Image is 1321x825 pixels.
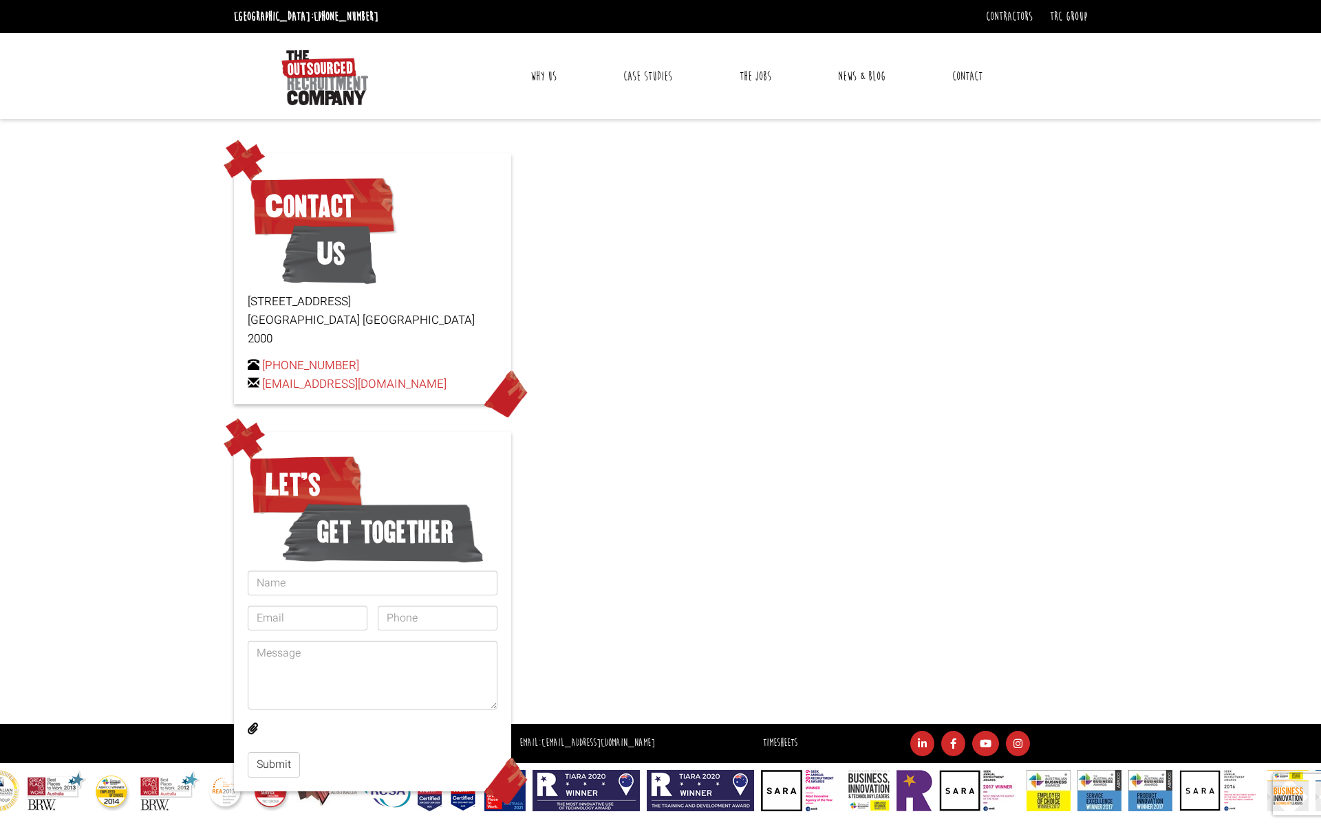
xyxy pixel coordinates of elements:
a: Case Studies [613,59,683,93]
a: [EMAIL_ADDRESS][DOMAIN_NAME] [541,736,655,749]
a: [PHONE_NUMBER] [262,357,359,374]
img: The Outsourced Recruitment Company [281,50,368,105]
li: [GEOGRAPHIC_DATA]: [230,5,382,27]
li: Email: [516,734,658,753]
span: Let’s [248,450,364,519]
a: News & Blog [828,59,896,93]
input: Name [248,571,497,595]
a: The Jobs [729,59,782,93]
button: Submit [248,752,300,778]
a: Contact [942,59,993,93]
span: Us [282,219,376,288]
a: Timesheets [763,736,797,749]
input: Email [248,606,367,630]
span: get together [282,498,484,566]
a: TRC Group [1050,9,1087,24]
p: [STREET_ADDRESS] [GEOGRAPHIC_DATA] [GEOGRAPHIC_DATA] 2000 [248,292,497,349]
a: [EMAIL_ADDRESS][DOMAIN_NAME] [262,375,447,393]
a: Contractors [986,9,1033,24]
a: Why Us [520,59,567,93]
span: Contact [248,172,397,241]
a: [PHONE_NUMBER] [314,9,378,24]
input: Phone [378,606,497,630]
